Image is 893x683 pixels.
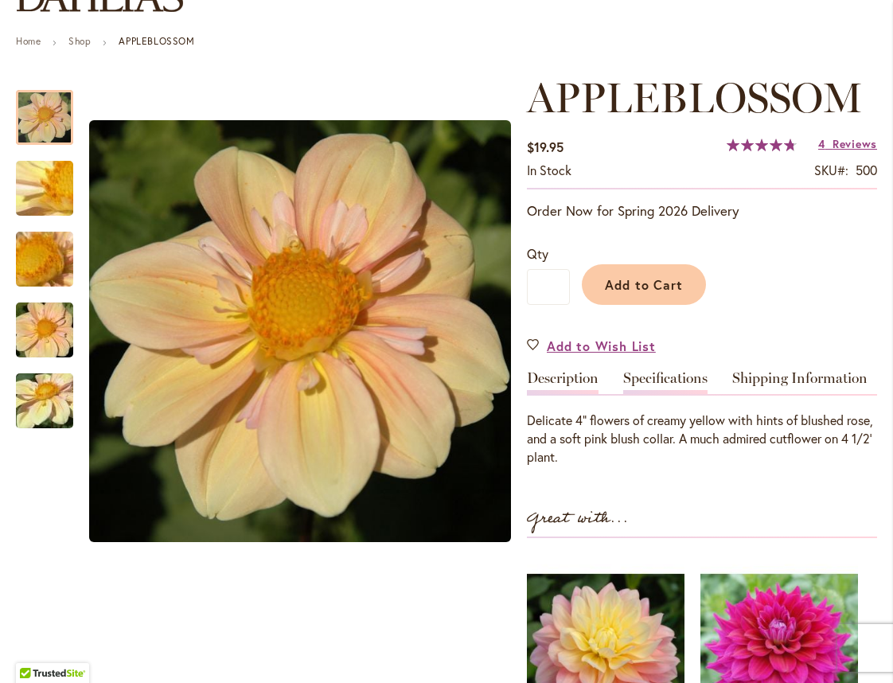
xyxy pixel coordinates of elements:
a: Add to Wish List [527,337,656,355]
span: Add to Wish List [547,337,656,355]
div: APPLEBLOSSOM [16,357,73,428]
p: Order Now for Spring 2026 Delivery [527,201,877,221]
span: In stock [527,162,571,178]
a: Description [527,371,599,394]
div: APPLEBLOSSOM [16,216,89,287]
div: Availability [527,162,571,180]
span: Reviews [833,136,877,151]
span: Add to Cart [605,276,684,293]
span: Qty [527,245,548,262]
iframe: Launch Accessibility Center [12,626,57,671]
button: Add to Cart [582,264,706,305]
a: Shop [68,35,91,47]
div: APPLEBLOSSOM [16,145,89,216]
div: APPLEBLOSSOMAPPLEBLOSSOMAPPLEBLOSSOM [89,74,511,589]
a: 4 Reviews [818,136,877,151]
span: APPLEBLOSSOM [527,72,863,123]
strong: Great with... [527,505,629,532]
div: Detailed Product Info [527,371,877,466]
p: Delicate 4" flowers of creamy yellow with hints of blushed rose, and a soft pink blush collar. A ... [527,412,877,466]
div: Product Images [89,74,584,589]
strong: APPLEBLOSSOM [119,35,194,47]
div: APPLEBLOSSOM [89,74,511,589]
a: Specifications [623,371,708,394]
a: Home [16,35,41,47]
div: 95% [727,139,797,151]
div: APPLEBLOSSOM [16,287,89,357]
a: Shipping Information [732,371,868,394]
img: APPLEBLOSSOM [89,120,511,542]
span: $19.95 [527,139,563,155]
strong: SKU [814,162,848,178]
div: APPLEBLOSSOM [16,74,89,145]
div: 500 [856,162,877,180]
span: 4 [818,136,825,151]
